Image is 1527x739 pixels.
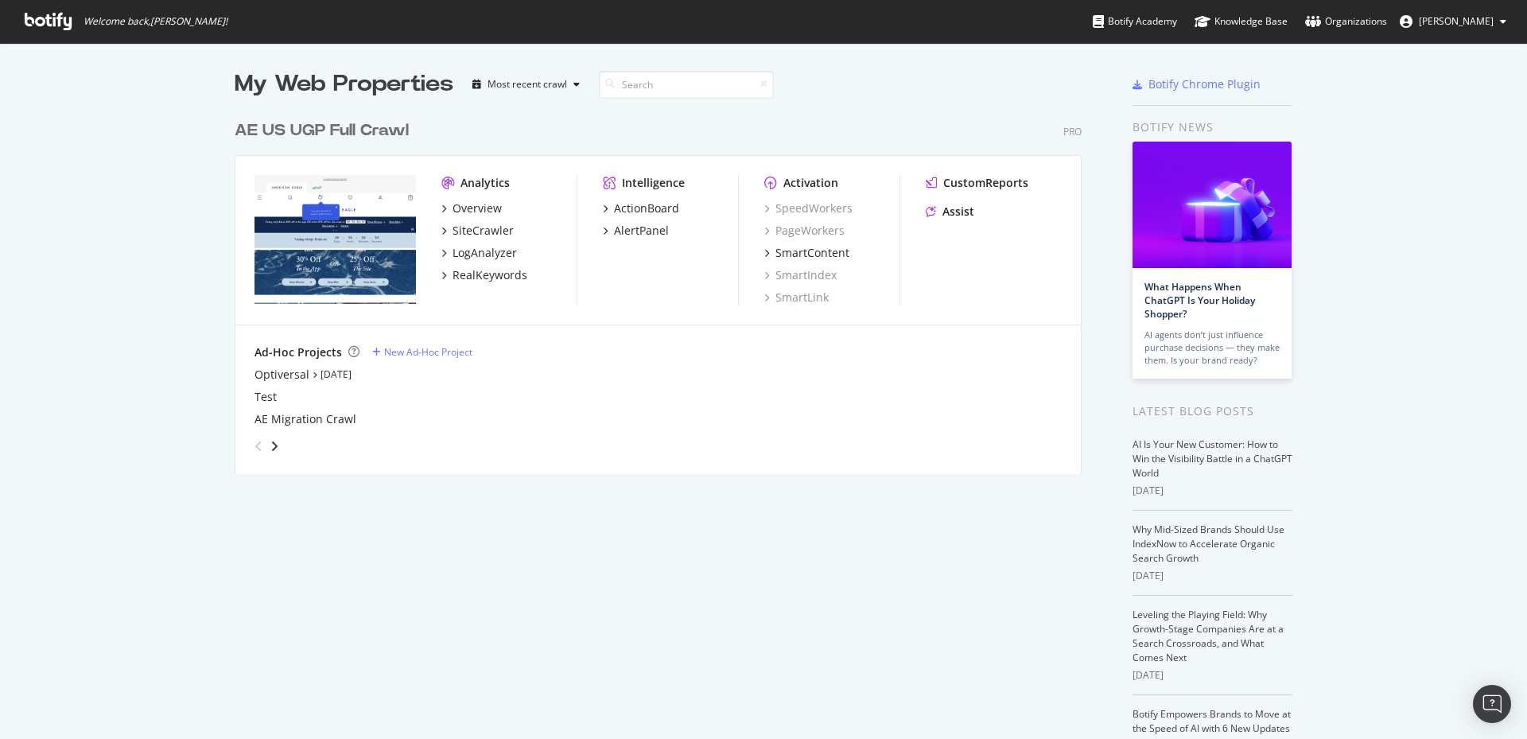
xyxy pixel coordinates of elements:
[441,200,502,216] a: Overview
[599,71,774,99] input: Search
[926,204,974,220] a: Assist
[764,200,853,216] a: SpeedWorkers
[441,223,514,239] a: SiteCrawler
[254,344,342,360] div: Ad-Hoc Projects
[488,80,567,89] div: Most recent crawl
[1305,14,1387,29] div: Organizations
[1133,523,1284,565] a: Why Mid-Sized Brands Should Use IndexNow to Accelerate Organic Search Growth
[614,200,679,216] div: ActionBoard
[1133,76,1261,92] a: Botify Chrome Plugin
[1419,14,1494,28] span: Eric Hammond
[453,223,514,239] div: SiteCrawler
[1387,9,1519,34] button: [PERSON_NAME]
[1473,685,1511,723] div: Open Intercom Messenger
[622,175,685,191] div: Intelligence
[254,411,356,427] a: AE Migration Crawl
[269,438,280,454] div: angle-right
[1148,76,1261,92] div: Botify Chrome Plugin
[764,290,829,305] a: SmartLink
[775,245,849,261] div: SmartContent
[1133,608,1284,664] a: Leveling the Playing Field: Why Growth-Stage Companies Are at a Search Crossroads, and What Comes...
[1133,438,1292,480] a: AI Is Your New Customer: How to Win the Visibility Battle in a ChatGPT World
[254,175,416,304] img: www.ae.com
[764,245,849,261] a: SmartContent
[603,200,679,216] a: ActionBoard
[1133,569,1292,583] div: [DATE]
[1133,403,1292,420] div: Latest Blog Posts
[1093,14,1177,29] div: Botify Academy
[235,119,415,142] a: AE US UGP Full Crawl
[783,175,838,191] div: Activation
[235,68,453,100] div: My Web Properties
[254,389,277,405] a: Test
[453,245,517,261] div: LogAnalyzer
[942,204,974,220] div: Assist
[254,367,309,383] a: Optiversal
[235,100,1094,474] div: grid
[84,15,227,28] span: Welcome back, [PERSON_NAME] !
[460,175,510,191] div: Analytics
[764,223,845,239] a: PageWorkers
[248,434,269,459] div: angle-left
[466,72,586,97] button: Most recent crawl
[1133,707,1291,735] a: Botify Empowers Brands to Move at the Speed of AI with 6 New Updates
[384,345,472,359] div: New Ad-Hoc Project
[614,223,669,239] div: AlertPanel
[764,267,837,283] a: SmartIndex
[372,345,472,359] a: New Ad-Hoc Project
[441,267,527,283] a: RealKeywords
[926,175,1028,191] a: CustomReports
[321,368,352,381] a: [DATE]
[1133,668,1292,683] div: [DATE]
[1144,280,1255,321] a: What Happens When ChatGPT Is Your Holiday Shopper?
[453,200,502,216] div: Overview
[943,175,1028,191] div: CustomReports
[1133,142,1292,268] img: What Happens When ChatGPT Is Your Holiday Shopper?
[453,267,527,283] div: RealKeywords
[1063,125,1082,138] div: Pro
[441,245,517,261] a: LogAnalyzer
[1133,484,1292,498] div: [DATE]
[603,223,669,239] a: AlertPanel
[1195,14,1288,29] div: Knowledge Base
[1133,119,1292,136] div: Botify news
[1144,329,1280,367] div: AI agents don’t just influence purchase decisions — they make them. Is your brand ready?
[235,119,409,142] div: AE US UGP Full Crawl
